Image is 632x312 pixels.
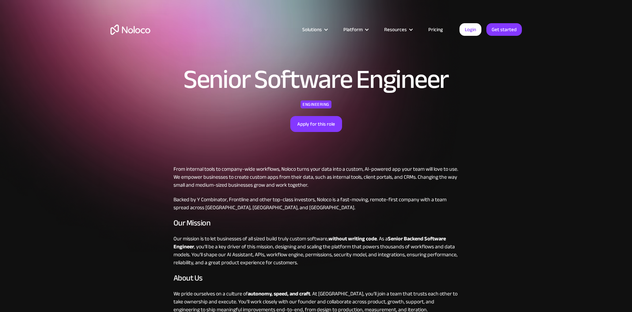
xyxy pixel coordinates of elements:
[420,25,451,34] a: Pricing
[302,25,322,34] div: Solutions
[376,25,420,34] div: Resources
[335,25,376,34] div: Platform
[174,218,459,228] h3: Our Mission
[248,289,310,299] strong: autonomy, speed, and craft
[301,100,331,108] div: Engineering
[183,66,449,93] h1: Senior Software Engineer
[174,165,459,189] p: From internal tools to company-wide workflows, Noloco turns your data into a custom, AI-powered a...
[294,25,335,34] div: Solutions
[174,273,459,283] h3: About Us
[290,116,342,132] a: Apply for this role
[110,25,150,35] a: home
[384,25,407,34] div: Resources
[174,235,459,267] p: Our mission is to let businesses of all sized build truly custom software, . As a , you’ll be a k...
[174,196,459,212] p: Backed by Y Combinator, Frontline and other top-class investors, Noloco is a fast-moving, remote-...
[343,25,363,34] div: Platform
[459,23,481,36] a: Login
[174,234,446,252] strong: Senior Backend Software Engineer
[328,234,377,244] strong: without writing code
[486,23,522,36] a: Get started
